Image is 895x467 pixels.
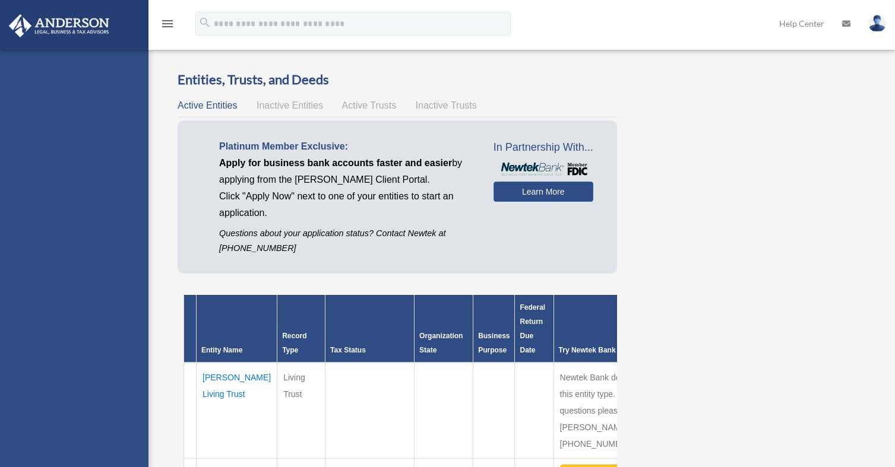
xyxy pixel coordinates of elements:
[277,363,325,459] td: Living Trust
[494,138,594,157] span: In Partnership With...
[325,295,415,363] th: Tax Status
[219,188,476,221] p: Click "Apply Now" next to one of your entities to start an application.
[494,182,594,202] a: Learn More
[342,100,397,110] span: Active Trusts
[499,163,588,176] img: NewtekBankLogoSM.png
[160,21,175,31] a: menu
[868,15,886,32] img: User Pic
[415,295,473,363] th: Organization State
[416,100,477,110] span: Inactive Trusts
[197,295,277,363] th: Entity Name
[219,226,476,256] p: Questions about your application status? Contact Newtek at [PHONE_NUMBER]
[219,138,476,155] p: Platinum Member Exclusive:
[257,100,323,110] span: Inactive Entities
[554,363,682,459] td: Newtek Bank does not support this entity type. If you have questions please contact [PERSON_NAME]...
[219,155,476,188] p: by applying from the [PERSON_NAME] Client Portal.
[473,295,515,363] th: Business Purpose
[559,343,677,357] div: Try Newtek Bank
[160,17,175,31] i: menu
[5,14,113,37] img: Anderson Advisors Platinum Portal
[178,100,237,110] span: Active Entities
[178,71,617,89] h3: Entities, Trusts, and Deeds
[515,295,554,363] th: Federal Return Due Date
[219,158,452,168] span: Apply for business bank accounts faster and easier
[277,295,325,363] th: Record Type
[197,363,277,459] td: [PERSON_NAME] Living Trust
[198,16,211,29] i: search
